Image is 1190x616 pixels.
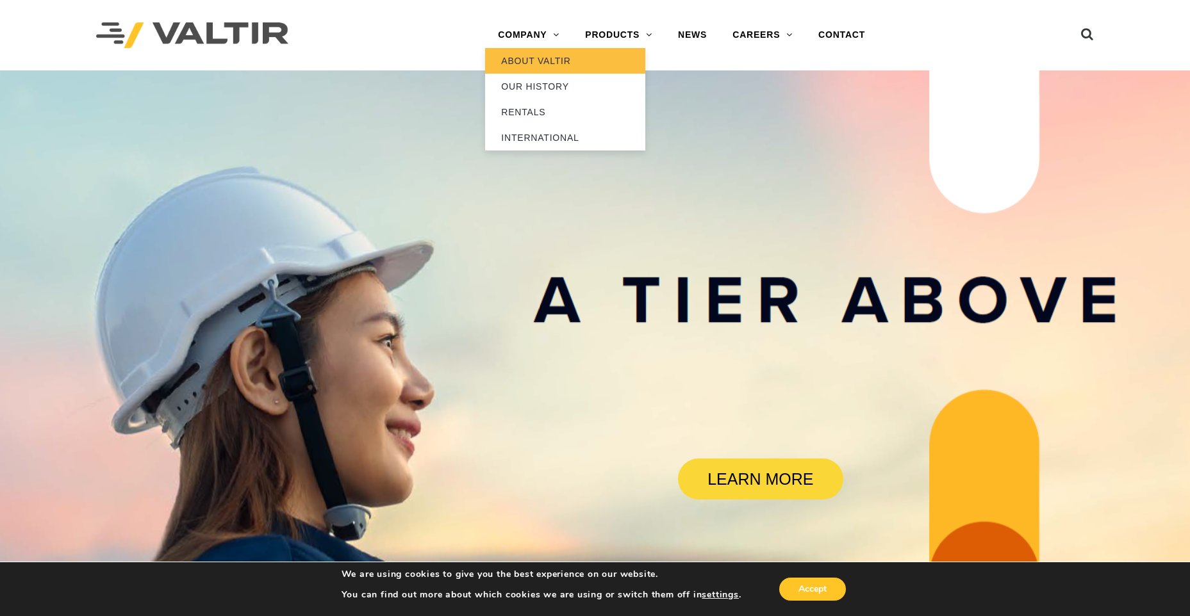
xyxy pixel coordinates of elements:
a: CAREERS [720,22,806,48]
img: Valtir [96,22,288,49]
p: We are using cookies to give you the best experience on our website. [342,569,741,580]
a: CONTACT [806,22,878,48]
a: COMPANY [485,22,572,48]
a: OUR HISTORY [485,74,645,99]
a: LEARN MORE [678,458,843,499]
a: PRODUCTS [572,22,665,48]
a: INTERNATIONAL [485,125,645,150]
a: NEWS [665,22,720,48]
button: settings [702,589,738,601]
p: You can find out more about which cookies we are using or switch them off in . [342,589,741,601]
a: ABOUT VALTIR [485,48,645,74]
button: Accept [779,578,846,601]
a: RENTALS [485,99,645,125]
